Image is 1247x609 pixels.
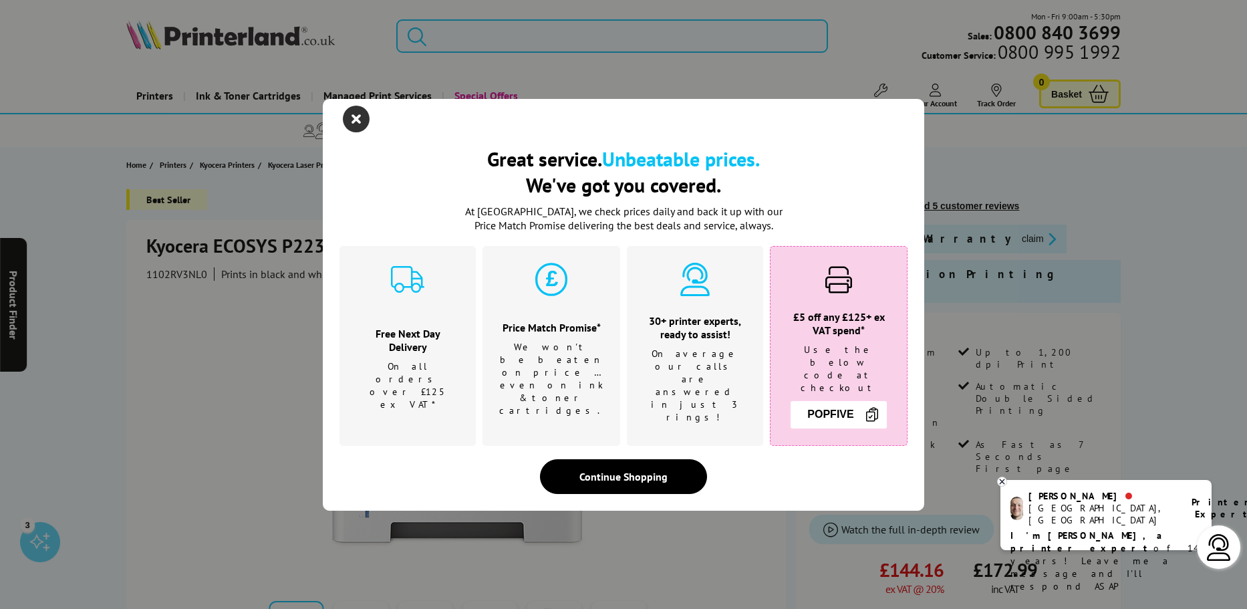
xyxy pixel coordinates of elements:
p: Use the below code at checkout [787,344,890,394]
div: Continue Shopping [540,459,707,494]
img: expert-cyan.svg [678,263,712,296]
h3: Free Next Day Delivery [356,327,459,354]
p: On all orders over £125 ex VAT* [356,360,459,411]
p: We won't be beaten on price …even on ink & toner cartridges. [499,341,603,417]
div: [GEOGRAPHIC_DATA], [GEOGRAPHIC_DATA] [1028,502,1175,526]
img: Copy Icon [864,406,880,422]
p: of 14 years! Leave me a message and I'll respond ASAP [1010,529,1202,593]
p: At [GEOGRAPHIC_DATA], we check prices daily and back it up with our Price Match Promise deliverin... [456,205,791,233]
h2: Great service. We've got you covered. [339,146,908,198]
h3: £5 off any £125+ ex VAT spend* [787,310,890,337]
img: user-headset-light.svg [1206,534,1232,561]
button: close modal [346,109,366,129]
img: price-promise-cyan.svg [535,263,568,296]
h3: 30+ printer experts, ready to assist! [644,314,746,341]
img: delivery-cyan.svg [391,263,424,296]
p: On average our calls are answered in just 3 rings! [644,348,746,424]
h3: Price Match Promise* [499,321,603,334]
img: ashley-livechat.png [1010,497,1023,520]
div: [PERSON_NAME] [1028,490,1175,502]
b: Unbeatable prices. [602,146,760,172]
b: I'm [PERSON_NAME], a printer expert [1010,529,1166,554]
